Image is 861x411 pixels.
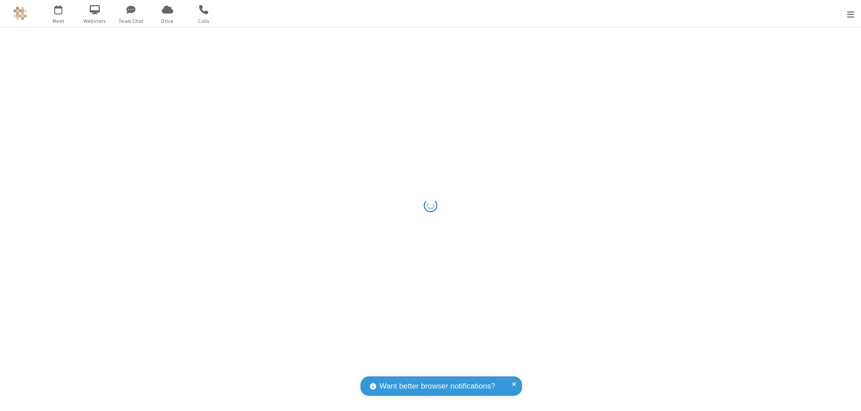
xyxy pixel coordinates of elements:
[114,17,148,25] span: Team Chat
[78,17,112,25] span: Webinars
[379,380,495,392] span: Want better browser notifications?
[42,17,75,25] span: Meet
[13,7,27,20] img: QA Selenium DO NOT DELETE OR CHANGE
[151,17,184,25] span: Drive
[187,17,221,25] span: Calls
